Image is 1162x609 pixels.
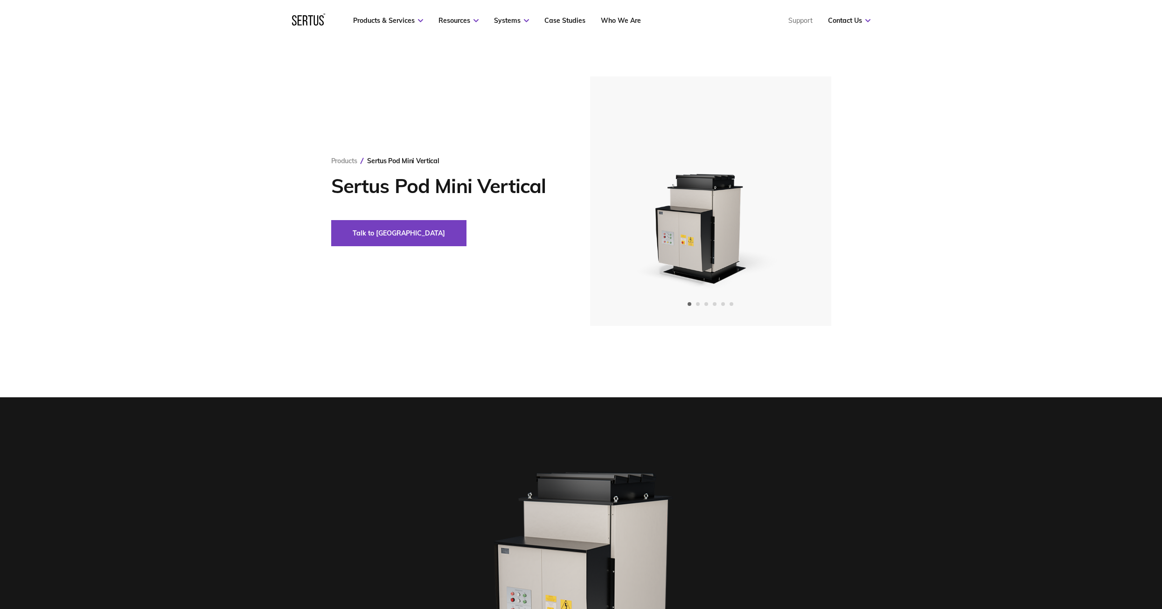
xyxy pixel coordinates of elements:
span: Go to slide 4 [713,302,717,306]
button: Talk to [GEOGRAPHIC_DATA] [331,220,466,246]
a: Systems [494,16,529,25]
a: Resources [438,16,479,25]
a: Products [331,157,357,165]
span: Go to slide 2 [696,302,700,306]
a: Who We Are [601,16,641,25]
h1: Sertus Pod Mini Vertical [331,174,562,198]
iframe: Chat Widget [994,501,1162,609]
a: Contact Us [828,16,870,25]
span: Go to slide 6 [730,302,733,306]
span: Go to slide 5 [721,302,725,306]
span: Go to slide 3 [704,302,708,306]
a: Products & Services [353,16,423,25]
a: Support [788,16,813,25]
a: Case Studies [544,16,585,25]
